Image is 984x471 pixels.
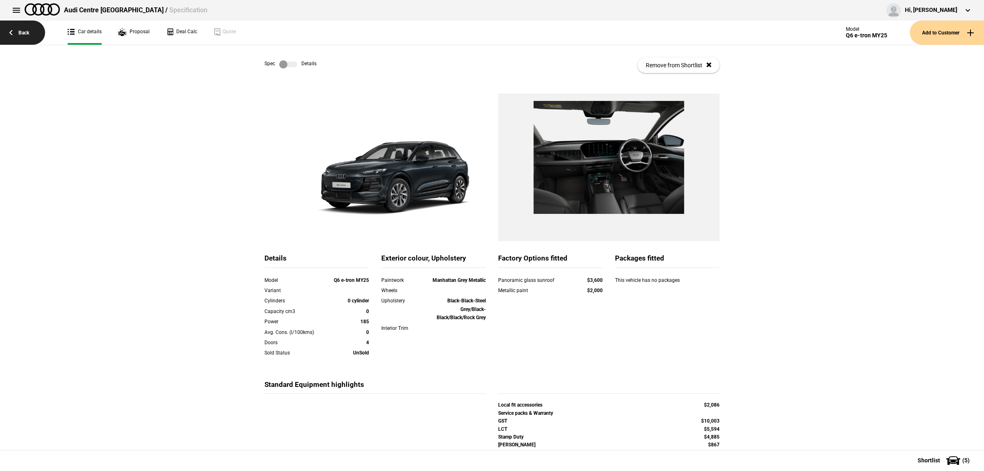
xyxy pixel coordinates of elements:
div: Cylinders [264,297,327,305]
div: Power [264,318,327,326]
div: Packages fitted [615,254,720,268]
div: Capacity cm3 [264,307,327,316]
strong: 185 [360,319,369,325]
strong: Service packs & Warranty [498,410,553,416]
div: Factory Options fitted [498,254,603,268]
strong: $2,086 [704,402,720,408]
strong: Local fit accessories [498,402,542,408]
strong: $3,600 [587,277,603,283]
div: Interior Trim [381,324,423,332]
div: Panoramic glass sunroof [498,276,572,284]
strong: Stamp Duty [498,434,524,440]
div: Variant [264,286,327,295]
a: Proposal [118,21,150,45]
div: Wheels [381,286,423,295]
div: Details [264,254,369,268]
strong: UnSold [353,350,369,356]
span: Specification [169,6,207,14]
img: audi.png [25,3,60,16]
strong: $867 [708,442,720,448]
strong: 4 [366,340,369,345]
button: Add to Customer [910,21,984,45]
div: This vehicle has no packages [615,276,720,293]
button: Shortlist(5) [905,450,984,471]
div: Exterior colour, Upholstery [381,254,486,268]
strong: 0 cylinder [348,298,369,304]
strong: LCT [498,426,507,432]
strong: 0 [366,309,369,314]
strong: [PERSON_NAME] [498,442,535,448]
div: Model [264,276,327,284]
div: Doors [264,338,327,347]
div: Model [846,26,887,32]
div: Spec Details [264,60,317,69]
strong: Q6 e-tron MY25 [334,277,369,283]
a: Car details [68,21,102,45]
span: ( 5 ) [962,457,970,463]
div: Metallic paint [498,286,572,295]
strong: $4,885 [704,434,720,440]
span: Shortlist [918,457,940,463]
div: Paintwork [381,276,423,284]
strong: $5,594 [704,426,720,432]
div: Audi Centre [GEOGRAPHIC_DATA] / [64,6,207,15]
strong: Manhattan Grey Metallic [433,277,486,283]
strong: Black-Black-Steel Grey/Black-Black/Black/Rock Grey [437,298,486,320]
div: Q6 e-tron MY25 [846,32,887,39]
strong: $2,000 [587,288,603,293]
div: Sold Status [264,349,327,357]
div: Standard Equipment highlights [264,380,486,394]
div: Hi, [PERSON_NAME] [905,6,957,14]
button: Remove from Shortlist [638,57,720,73]
div: Avg. Cons. (l/100kms) [264,328,327,336]
strong: $10,003 [701,418,720,424]
strong: 0 [366,329,369,335]
div: Upholstery [381,297,423,305]
strong: GST [498,418,507,424]
a: Deal Calc [166,21,197,45]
